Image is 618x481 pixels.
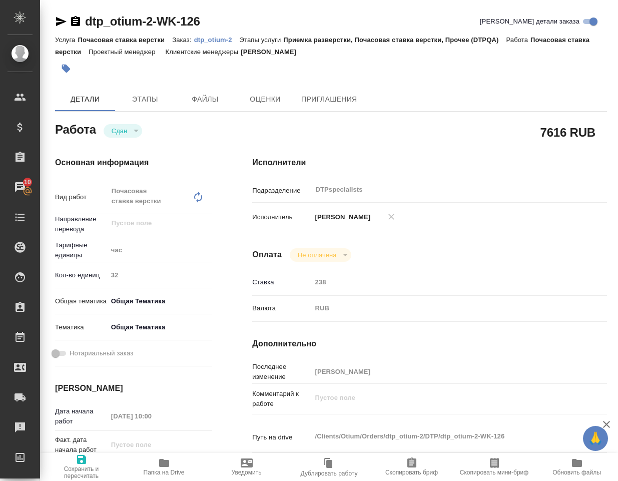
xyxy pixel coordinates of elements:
button: Скопировать ссылку [70,16,82,28]
button: Не оплачена [295,251,339,259]
p: Валюта [252,303,311,313]
p: Почасовая ставка верстки [78,36,172,44]
button: Скопировать мини-бриф [453,453,535,481]
a: 10 [3,175,38,200]
button: Обновить файлы [535,453,618,481]
span: Оценки [241,93,289,106]
span: Файлы [181,93,229,106]
p: Путь на drive [252,432,311,442]
input: Пустое поле [108,437,195,452]
div: Общая Тематика [108,319,213,336]
p: [PERSON_NAME] [241,48,304,56]
span: Сохранить и пересчитать [46,465,117,479]
span: 10 [18,177,37,187]
p: Клиентские менеджеры [166,48,241,56]
p: Заказ: [172,36,194,44]
button: Добавить тэг [55,58,77,80]
p: [PERSON_NAME] [311,212,370,222]
p: Этапы услуги [240,36,284,44]
div: Сдан [104,124,142,138]
input: Пустое поле [311,275,577,289]
span: Этапы [121,93,169,106]
p: Приемка разверстки, Почасовая ставка верстки, Прочее (DTPQA) [283,36,506,44]
button: Сдан [109,127,130,135]
p: Общая тематика [55,296,108,306]
input: Пустое поле [111,217,189,229]
p: Дата начала работ [55,406,108,426]
p: Последнее изменение [252,362,311,382]
span: 🙏 [587,428,604,449]
button: Уведомить [205,453,288,481]
h4: Оплата [252,249,282,261]
p: Факт. дата начала работ [55,435,108,455]
input: Пустое поле [311,364,577,379]
h4: Основная информация [55,157,212,169]
p: Направление перевода [55,214,108,234]
button: Сохранить и пересчитать [40,453,123,481]
a: dtp_otium-2-WK-126 [85,15,200,28]
div: Сдан [290,248,351,262]
div: час [108,242,213,259]
button: Дублировать работу [288,453,370,481]
button: Папка на Drive [123,453,205,481]
p: Подразделение [252,186,311,196]
p: Тематика [55,322,108,332]
span: [PERSON_NAME] детали заказа [480,17,579,27]
button: Скопировать бриф [370,453,453,481]
h2: Работа [55,120,96,138]
input: Пустое поле [108,268,213,282]
span: Детали [61,93,109,106]
span: Обновить файлы [552,469,601,476]
p: Кол-во единиц [55,270,108,280]
div: Общая Тематика [108,293,213,310]
span: Скопировать бриф [385,469,438,476]
span: Приглашения [301,93,357,106]
h2: 7616 RUB [540,124,595,141]
span: Дублировать работу [301,470,358,477]
p: Проектный менеджер [89,48,158,56]
h4: [PERSON_NAME] [55,382,212,394]
span: Нотариальный заказ [70,348,133,358]
p: dtp_otium-2 [194,36,240,44]
h4: Дополнительно [252,338,607,350]
p: Исполнитель [252,212,311,222]
textarea: /Clients/Оtium/Orders/dtp_otium-2/DTP/dtp_otium-2-WK-126 [311,428,577,445]
button: Скопировать ссылку для ЯМессенджера [55,16,67,28]
p: Тарифные единицы [55,240,108,260]
span: Уведомить [232,469,262,476]
a: dtp_otium-2 [194,35,240,44]
p: Комментарий к работе [252,389,311,409]
span: Скопировать мини-бриф [460,469,528,476]
p: Ставка [252,277,311,287]
input: Пустое поле [108,409,195,423]
h4: Исполнители [252,157,607,169]
p: Работа [506,36,530,44]
p: Вид работ [55,192,108,202]
button: 🙏 [583,426,608,451]
p: Услуга [55,36,78,44]
span: Папка на Drive [144,469,185,476]
div: RUB [311,300,577,317]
